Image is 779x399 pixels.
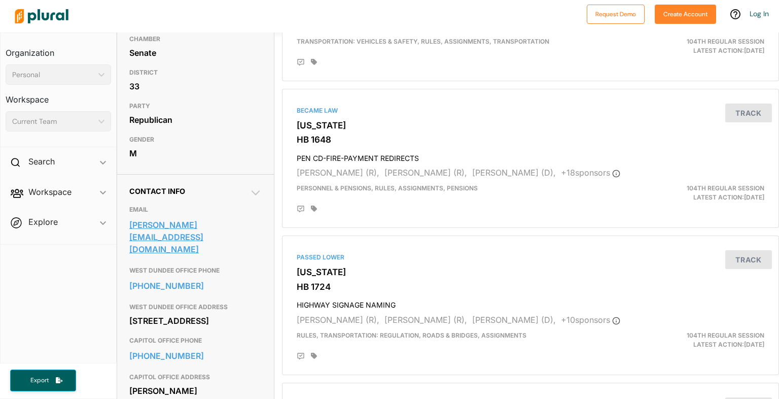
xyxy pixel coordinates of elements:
h3: CAPITOL OFFICE PHONE [129,335,262,347]
div: Add Position Statement [297,352,305,360]
a: Request Demo [587,8,645,19]
h3: Workspace [6,85,111,107]
h3: EMAIL [129,204,262,216]
button: Create Account [655,5,716,24]
h3: WEST DUNDEE OFFICE ADDRESS [129,301,262,313]
h3: [US_STATE] [297,120,764,130]
div: Add tags [311,352,317,359]
span: 104th Regular Session [687,38,764,45]
span: Contact Info [129,187,185,195]
div: 33 [129,79,262,94]
span: [PERSON_NAME] (D), [472,315,556,325]
div: Latest Action: [DATE] [611,331,772,349]
span: + 10 sponsor s [561,315,620,325]
div: Became Law [297,106,764,115]
div: M [129,146,262,161]
a: Log In [750,9,769,18]
span: [PERSON_NAME] (R), [297,315,379,325]
button: Track [725,250,772,269]
div: Add Position Statement [297,205,305,213]
div: [STREET_ADDRESS] [129,313,262,328]
span: [PERSON_NAME] (R), [384,168,467,178]
h4: HIGHWAY SIGNAGE NAMING [297,296,764,310]
div: Passed Lower [297,253,764,262]
span: 104th Regular Session [687,331,764,339]
span: [PERSON_NAME] (R), [384,315,467,325]
div: Current Team [12,116,94,127]
div: Personal [12,70,94,80]
div: Add tags [311,205,317,212]
h3: Organization [6,38,111,60]
h3: [US_STATE] [297,267,764,277]
h3: CAPITOL OFFICE ADDRESS [129,371,262,383]
span: [PERSON_NAME] (D), [472,168,556,178]
h3: CHAMBER [129,33,262,45]
button: Export [10,370,76,391]
div: Latest Action: [DATE] [611,37,772,55]
h3: HB 1724 [297,282,764,292]
a: [PHONE_NUMBER] [129,278,262,293]
h2: Search [28,156,55,167]
span: Personnel & Pensions, Rules, Assignments, Pensions [297,184,478,192]
h3: HB 1648 [297,135,764,145]
div: Add Position Statement [297,58,305,66]
div: Latest Action: [DATE] [611,184,772,202]
h3: PARTY [129,100,262,112]
span: [PERSON_NAME] (R), [297,168,379,178]
div: Add tags [311,58,317,65]
div: Senate [129,45,262,60]
a: [PERSON_NAME][EMAIL_ADDRESS][DOMAIN_NAME] [129,217,262,257]
button: Track [725,104,772,122]
span: Transportation: Vehicles & Safety, Rules, Assignments, Transportation [297,38,549,45]
span: 104th Regular Session [687,184,764,192]
div: Republican [129,112,262,127]
span: Export [23,376,56,385]
span: + 18 sponsor s [561,168,620,178]
h3: WEST DUNDEE OFFICE PHONE [129,264,262,277]
span: Rules, Transportation: Regulation, Roads & Bridges, Assignments [297,331,526,339]
h3: GENDER [129,134,262,146]
a: Create Account [655,8,716,19]
button: Request Demo [587,5,645,24]
a: [PHONE_NUMBER] [129,348,262,363]
h3: DISTRICT [129,66,262,79]
h4: PEN CD-FIRE-PAYMENT REDIRECTS [297,149,764,163]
